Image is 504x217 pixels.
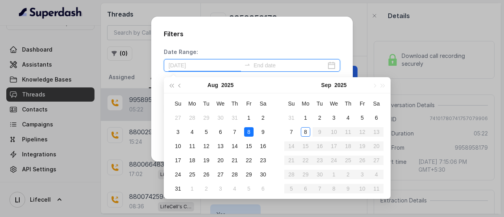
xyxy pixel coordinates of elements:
[230,127,239,137] div: 7
[213,153,228,167] td: 2025-08-20
[202,141,211,151] div: 12
[173,170,183,179] div: 24
[171,125,185,139] td: 2025-08-03
[256,182,270,196] td: 2025-09-06
[202,127,211,137] div: 5
[256,139,270,153] td: 2025-08-16
[230,184,239,193] div: 4
[202,184,211,193] div: 2
[208,77,218,93] button: Aug
[199,153,213,167] td: 2025-08-19
[334,77,346,93] button: 2025
[171,182,185,196] td: 2025-08-31
[199,125,213,139] td: 2025-08-05
[173,184,183,193] div: 31
[199,182,213,196] td: 2025-09-02
[254,61,326,70] input: End date
[244,184,254,193] div: 5
[185,96,199,111] th: Mo
[242,167,256,182] td: 2025-08-29
[202,113,211,122] div: 29
[199,139,213,153] td: 2025-08-12
[228,139,242,153] td: 2025-08-14
[171,167,185,182] td: 2025-08-24
[173,141,183,151] div: 10
[313,111,327,125] td: 2025-09-02
[341,111,355,125] td: 2025-09-04
[298,111,313,125] td: 2025-09-01
[199,96,213,111] th: Tu
[244,127,254,137] div: 8
[372,113,381,122] div: 6
[185,125,199,139] td: 2025-08-04
[298,96,313,111] th: Mo
[173,113,183,122] div: 27
[244,113,254,122] div: 1
[216,170,225,179] div: 27
[258,127,268,137] div: 9
[287,113,296,122] div: 31
[164,29,340,39] h2: Filters
[213,167,228,182] td: 2025-08-27
[228,153,242,167] td: 2025-08-21
[244,61,250,68] span: swap-right
[242,125,256,139] td: 2025-08-08
[327,96,341,111] th: We
[284,125,298,139] td: 2025-09-07
[216,184,225,193] div: 3
[171,153,185,167] td: 2025-08-17
[216,113,225,122] div: 30
[187,156,197,165] div: 18
[358,113,367,122] div: 5
[258,184,268,193] div: 6
[298,125,313,139] td: 2025-09-08
[244,61,250,68] span: to
[213,111,228,125] td: 2025-07-30
[284,111,298,125] td: 2025-08-31
[287,127,296,137] div: 7
[216,141,225,151] div: 13
[185,111,199,125] td: 2025-07-28
[230,170,239,179] div: 28
[185,182,199,196] td: 2025-09-01
[256,153,270,167] td: 2025-08-23
[244,141,254,151] div: 15
[369,96,384,111] th: Sa
[242,153,256,167] td: 2025-08-22
[228,167,242,182] td: 2025-08-28
[213,96,228,111] th: We
[199,167,213,182] td: 2025-08-26
[355,111,369,125] td: 2025-09-05
[221,77,233,93] button: 2025
[213,139,228,153] td: 2025-08-13
[171,139,185,153] td: 2025-08-10
[202,156,211,165] div: 19
[369,111,384,125] td: 2025-09-06
[258,141,268,151] div: 16
[213,125,228,139] td: 2025-08-06
[313,96,327,111] th: Tu
[171,96,185,111] th: Su
[256,167,270,182] td: 2025-08-30
[230,156,239,165] div: 21
[230,113,239,122] div: 31
[258,170,268,179] div: 30
[169,61,241,70] input: Start date
[216,127,225,137] div: 6
[256,125,270,139] td: 2025-08-09
[185,167,199,182] td: 2025-08-25
[321,77,332,93] button: Sep
[327,111,341,125] td: 2025-09-03
[258,156,268,165] div: 23
[341,96,355,111] th: Th
[228,125,242,139] td: 2025-08-07
[244,156,254,165] div: 22
[343,113,353,122] div: 4
[187,141,197,151] div: 11
[242,139,256,153] td: 2025-08-15
[171,111,185,125] td: 2025-07-27
[242,182,256,196] td: 2025-09-05
[202,170,211,179] div: 26
[213,182,228,196] td: 2025-09-03
[230,141,239,151] div: 14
